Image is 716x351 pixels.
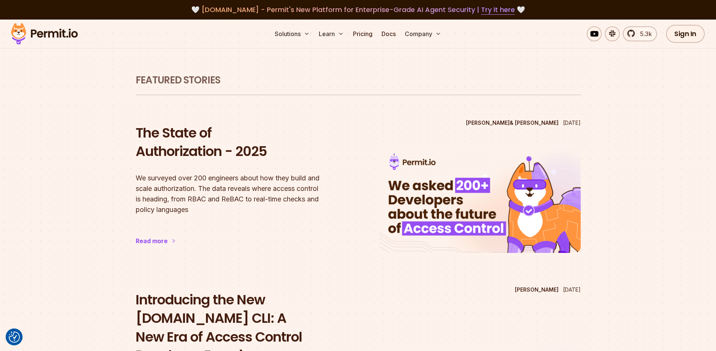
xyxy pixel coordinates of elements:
[201,5,515,14] span: [DOMAIN_NAME] - Permit's New Platform for Enterprise-Grade AI Agent Security |
[378,26,399,41] a: Docs
[136,173,337,215] p: We surveyed over 200 engineers about how they build and scale authorization. The data reveals whe...
[9,331,20,343] button: Consent Preferences
[481,5,515,15] a: Try it here
[666,25,705,43] a: Sign In
[136,124,337,161] h2: The State of Authorization - 2025
[623,26,657,41] a: 5.3k
[272,26,313,41] button: Solutions
[379,148,581,253] img: The State of Authorization - 2025
[636,29,652,38] span: 5.3k
[402,26,444,41] button: Company
[563,120,581,126] time: [DATE]
[466,119,559,127] p: [PERSON_NAME] & [PERSON_NAME]
[515,286,559,294] p: [PERSON_NAME]
[563,286,581,293] time: [DATE]
[9,331,20,343] img: Revisit consent button
[136,116,581,268] a: The State of Authorization - 2025[PERSON_NAME]& [PERSON_NAME][DATE]The State of Authorization - 2...
[18,5,698,15] div: 🤍 🤍
[350,26,375,41] a: Pricing
[136,236,168,245] div: Read more
[136,74,581,87] h1: Featured Stories
[8,21,81,47] img: Permit logo
[316,26,347,41] button: Learn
